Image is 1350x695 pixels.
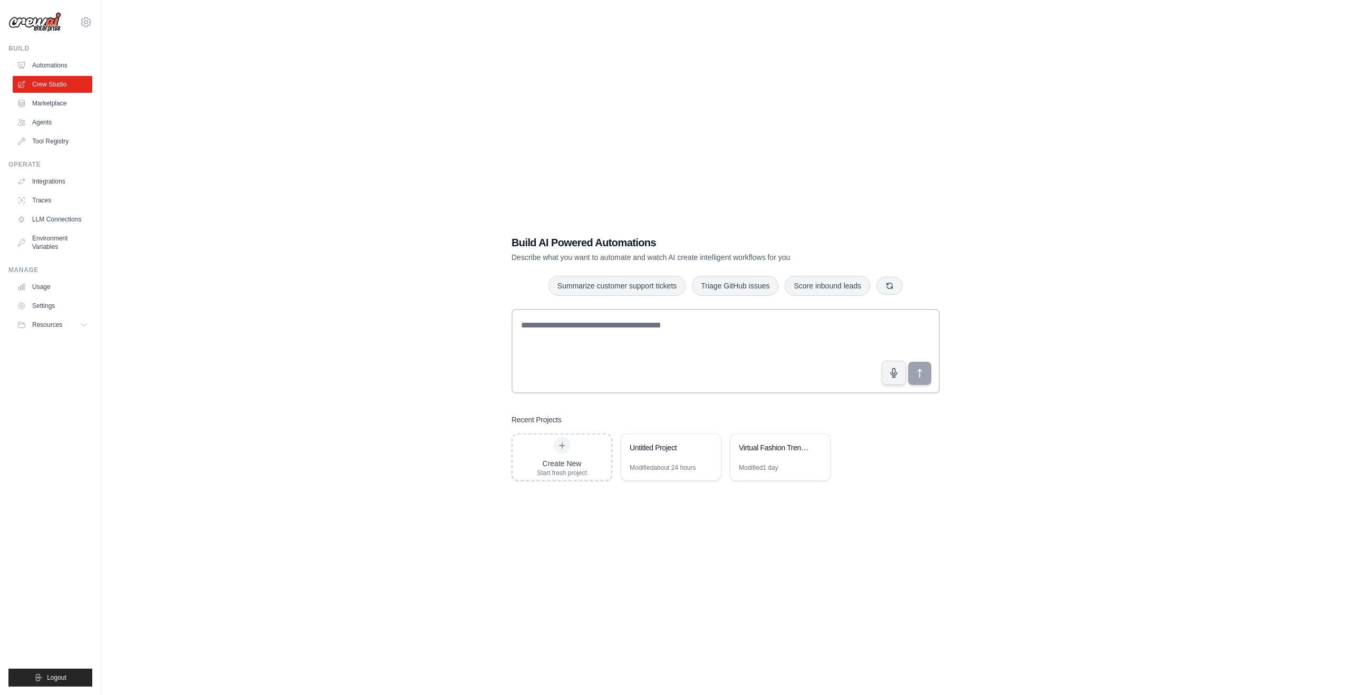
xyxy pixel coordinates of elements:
[47,673,66,682] span: Logout
[630,464,696,472] div: Modified about 24 hours
[739,442,811,453] div: Virtual Fashion Trend Analyst for Shopify Growth
[13,95,92,112] a: Marketplace
[537,458,587,469] div: Create New
[8,160,92,169] div: Operate
[13,192,92,209] a: Traces
[13,173,92,190] a: Integrations
[8,44,92,53] div: Build
[13,76,92,93] a: Crew Studio
[548,276,686,296] button: Summarize customer support tickets
[13,114,92,131] a: Agents
[13,57,92,74] a: Automations
[8,12,61,32] img: Logo
[13,297,92,314] a: Settings
[13,211,92,228] a: LLM Connections
[32,321,62,329] span: Resources
[512,252,866,263] p: Describe what you want to automate and watch AI create intelligent workflows for you
[13,133,92,150] a: Tool Registry
[8,669,92,687] button: Logout
[13,316,92,333] button: Resources
[13,230,92,255] a: Environment Variables
[512,235,866,250] h1: Build AI Powered Automations
[630,442,702,453] div: Untitled Project
[882,361,906,385] button: Click to speak your automation idea
[537,469,587,477] div: Start fresh project
[8,266,92,274] div: Manage
[876,277,903,295] button: Get new suggestions
[739,464,778,472] div: Modified 1 day
[692,276,778,296] button: Triage GitHub issues
[512,414,562,425] h3: Recent Projects
[785,276,870,296] button: Score inbound leads
[13,278,92,295] a: Usage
